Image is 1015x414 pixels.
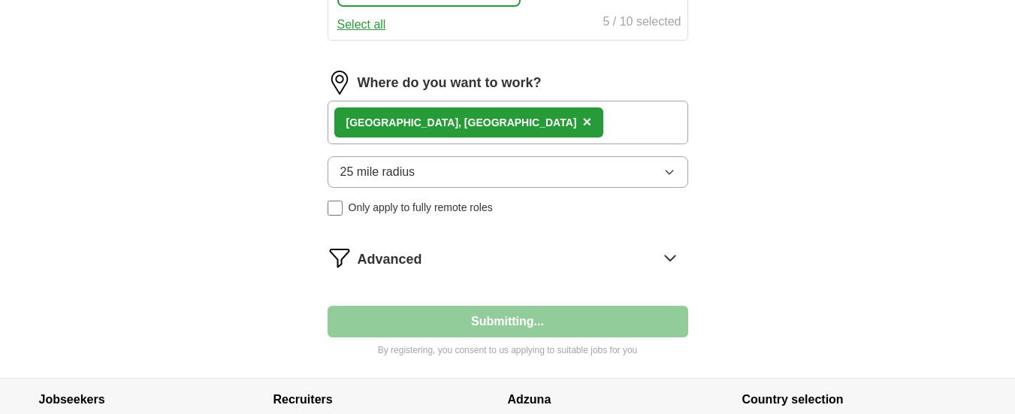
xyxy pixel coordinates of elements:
[328,156,688,188] button: 25 mile radius
[328,343,688,357] p: By registering, you consent to us applying to suitable jobs for you
[582,111,591,134] button: ×
[340,163,415,181] span: 25 mile radius
[346,115,577,131] div: [GEOGRAPHIC_DATA], [GEOGRAPHIC_DATA]
[328,71,352,95] img: location.png
[328,306,688,337] button: Submitting...
[582,113,591,130] span: ×
[358,249,422,270] span: Advanced
[603,13,681,34] div: 5 / 10 selected
[349,200,493,216] span: Only apply to fully remote roles
[328,201,343,216] input: Only apply to fully remote roles
[328,246,352,270] img: filter
[337,16,386,34] button: Select all
[358,73,542,93] label: Where do you want to work?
